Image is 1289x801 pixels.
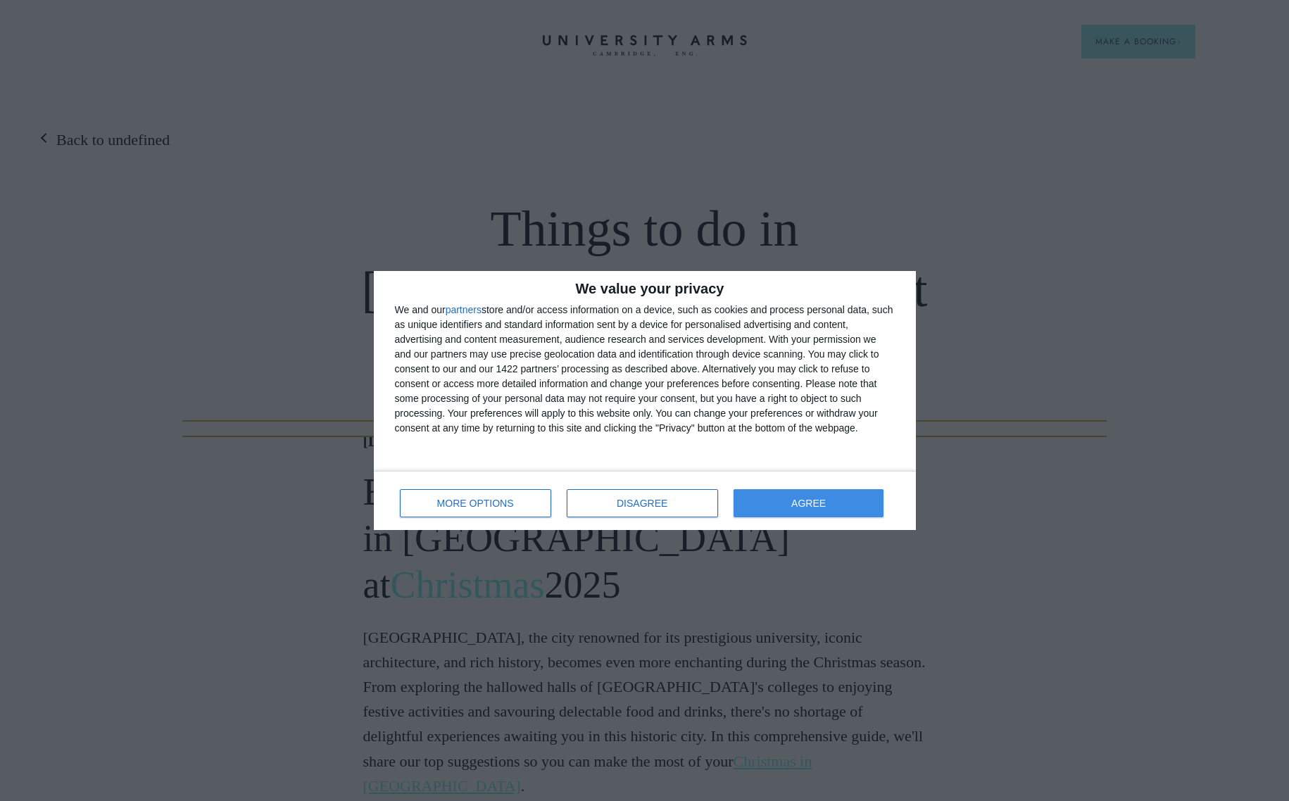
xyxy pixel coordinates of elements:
[437,498,514,508] span: MORE OPTIONS
[734,489,884,517] button: AGREE
[395,303,895,436] div: We and our store and/or access information on a device, such as cookies and process personal data...
[395,282,895,296] h2: We value your privacy
[400,489,551,517] button: MORE OPTIONS
[374,271,916,530] div: qc-cmp2-ui
[791,498,826,508] span: AGREE
[446,305,482,315] button: partners
[567,489,718,517] button: DISAGREE
[617,498,667,508] span: DISAGREE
